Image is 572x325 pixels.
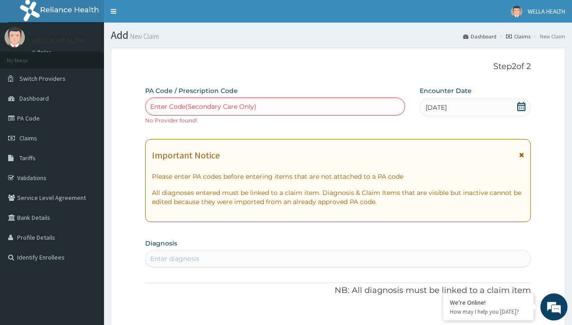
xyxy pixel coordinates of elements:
a: Dashboard [463,32,496,40]
div: We're Online! [450,298,527,306]
p: Step 2 of 2 [145,62,531,72]
span: Claims [19,134,37,142]
div: Enter diagnosis [150,254,199,263]
span: [DATE] [425,103,447,112]
img: User Image [5,27,25,47]
p: How may I help you today? [450,308,527,316]
small: New Claim [128,33,159,40]
small: No Provider found! [145,117,197,124]
p: WELLA HEALTH [32,37,84,45]
label: Encounter Date [420,86,472,95]
li: New Claim [531,32,565,40]
span: WELLA HEALTH [528,7,565,15]
p: Please enter PA codes before entering items that are not attached to a PA code [152,172,524,181]
label: Diagnosis [145,239,177,248]
span: Tariffs [19,154,36,162]
div: Enter Code(Secondary Care Only) [150,102,256,111]
img: User Image [511,6,522,17]
h1: Add [111,29,565,41]
label: PA Code / Prescription Code [145,86,238,95]
span: Dashboard [19,94,49,102]
h1: Important Notice [152,150,220,160]
p: All diagnoses entered must be linked to a claim item. Diagnosis & Claim Items that are visible bu... [152,188,524,206]
p: NB: All diagnosis must be linked to a claim item [145,285,531,297]
a: Online [32,49,53,56]
a: Claims [506,32,530,40]
span: Switch Providers [19,74,66,83]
